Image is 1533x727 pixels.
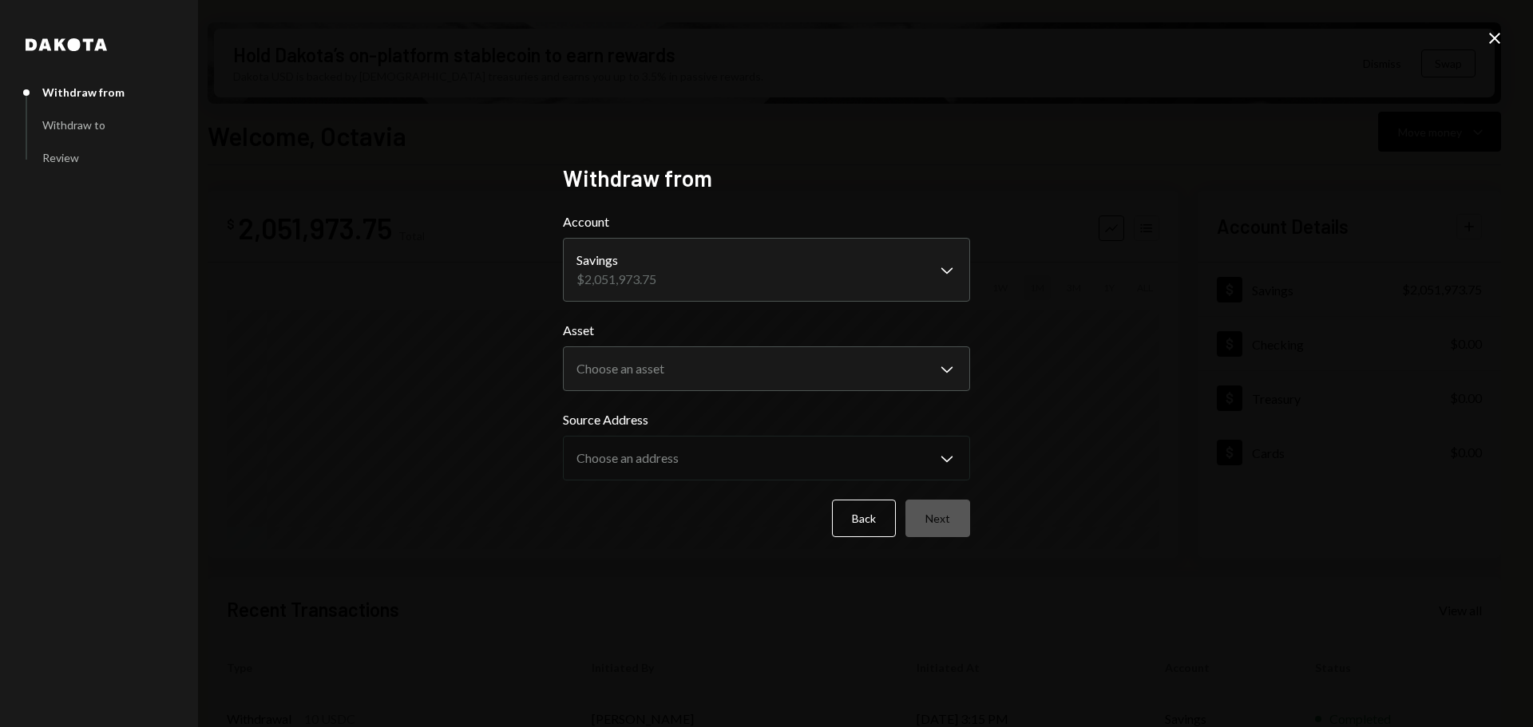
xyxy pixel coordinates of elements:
div: Withdraw to [42,118,105,132]
label: Account [563,212,970,231]
button: Asset [563,346,970,391]
div: Review [42,151,79,164]
button: Back [832,500,896,537]
div: Withdraw from [42,85,125,99]
button: Source Address [563,436,970,480]
h2: Withdraw from [563,163,970,194]
button: Account [563,238,970,302]
label: Source Address [563,410,970,429]
label: Asset [563,321,970,340]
